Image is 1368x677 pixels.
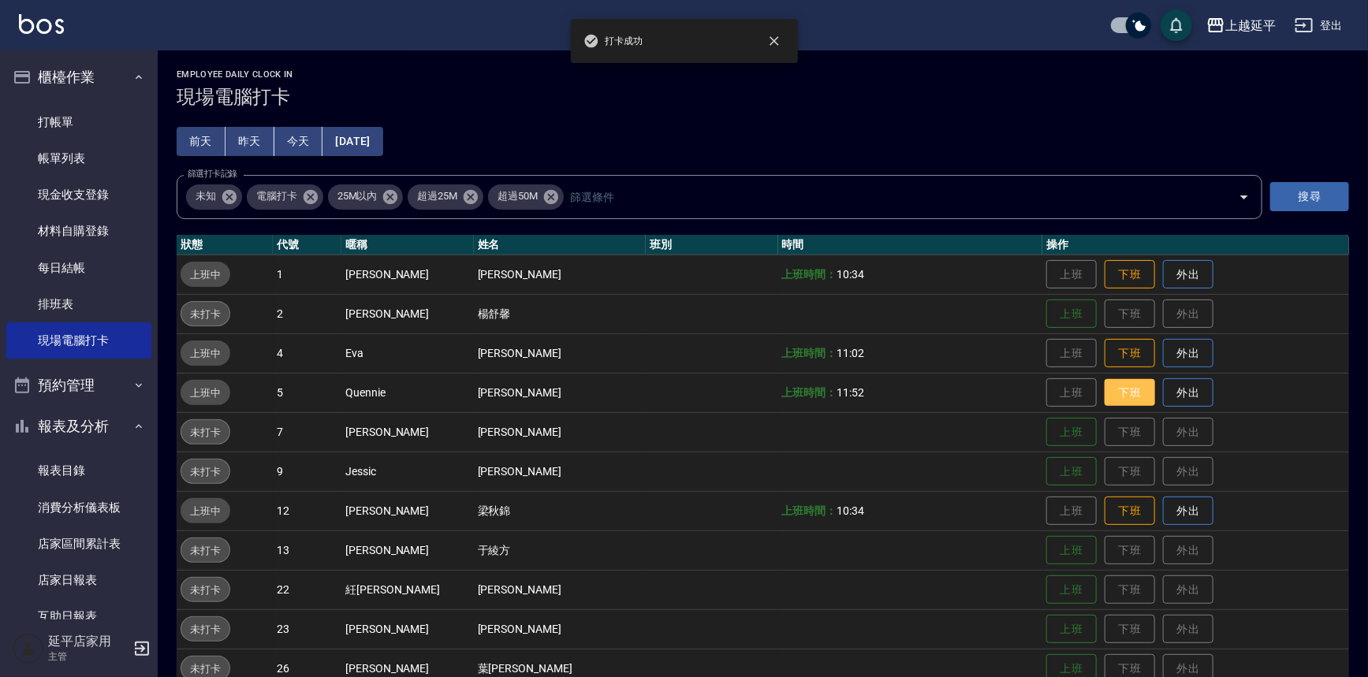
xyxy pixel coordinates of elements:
span: 未打卡 [181,660,229,677]
td: [PERSON_NAME] [341,530,474,570]
button: Open [1232,184,1257,210]
a: 帳單列表 [6,140,151,177]
th: 姓名 [474,235,646,255]
span: 電腦打卡 [247,188,307,204]
td: 12 [273,491,341,530]
button: 上班 [1046,457,1097,486]
div: 超過25M [408,184,483,210]
td: 于綾方 [474,530,646,570]
button: 上班 [1046,418,1097,447]
label: 篩選打卡記錄 [188,168,237,180]
span: 10:34 [837,504,865,517]
button: 外出 [1163,339,1213,368]
span: 未打卡 [181,621,229,638]
span: 未知 [186,188,226,204]
div: 25M以內 [328,184,404,210]
button: 櫃檯作業 [6,57,151,98]
button: 外出 [1163,378,1213,407]
td: 2 [273,294,341,333]
td: Eva [341,333,474,373]
td: [PERSON_NAME] [474,373,646,412]
h2: Employee Daily Clock In [177,69,1349,80]
td: [PERSON_NAME] [341,412,474,452]
span: 打卡成功 [583,33,643,49]
h3: 現場電腦打卡 [177,86,1349,108]
a: 每日結帳 [6,250,151,286]
td: [PERSON_NAME] [341,491,474,530]
button: 外出 [1163,497,1213,526]
td: [PERSON_NAME] [474,412,646,452]
span: 上班中 [181,385,230,401]
button: 今天 [274,127,323,156]
button: 下班 [1105,497,1155,526]
span: 未打卡 [181,582,229,598]
td: Jessic [341,452,474,491]
button: close [757,24,792,58]
button: 上班 [1046,299,1097,329]
a: 互助日報表 [6,598,151,634]
div: 電腦打卡 [247,184,323,210]
td: [PERSON_NAME] [474,333,646,373]
a: 材料自購登錄 [6,213,151,249]
p: 主管 [48,649,129,664]
td: Quennie [341,373,474,412]
th: 班別 [646,235,778,255]
td: 9 [273,452,341,491]
button: 下班 [1105,379,1155,407]
a: 消費分析儀表板 [6,489,151,526]
td: [PERSON_NAME] [341,294,474,333]
a: 打帳單 [6,104,151,140]
span: 10:34 [837,268,865,281]
span: 11:52 [837,386,865,399]
th: 狀態 [177,235,273,255]
a: 店家日報表 [6,562,151,598]
b: 上班時間： [782,386,837,399]
img: Logo [19,14,64,34]
button: 下班 [1105,260,1155,289]
a: 店家區間累計表 [6,526,151,562]
button: 預約管理 [6,365,151,406]
button: 上班 [1046,536,1097,565]
span: 11:02 [837,347,865,359]
b: 上班時間： [782,268,837,281]
button: 上班 [1046,575,1097,604]
td: [PERSON_NAME] [341,609,474,649]
td: 7 [273,412,341,452]
td: 梁秋錦 [474,491,646,530]
td: 4 [273,333,341,373]
th: 操作 [1042,235,1349,255]
th: 時間 [778,235,1042,255]
button: 搜尋 [1270,182,1349,211]
b: 上班時間： [782,504,837,517]
span: 上班中 [181,503,230,519]
td: [PERSON_NAME] [474,255,646,294]
span: 上班中 [181,345,230,362]
button: 前天 [177,127,226,156]
button: 報表及分析 [6,406,151,447]
div: 未知 [186,184,242,210]
button: save [1161,9,1192,41]
td: 楊舒馨 [474,294,646,333]
td: 13 [273,530,341,570]
span: 未打卡 [181,542,229,559]
td: [PERSON_NAME] [474,452,646,491]
td: 1 [273,255,341,294]
th: 暱稱 [341,235,474,255]
td: 22 [273,570,341,609]
button: 外出 [1163,260,1213,289]
td: 23 [273,609,341,649]
td: [PERSON_NAME] [341,255,474,294]
td: 5 [273,373,341,412]
th: 代號 [273,235,341,255]
button: 昨天 [226,127,274,156]
span: 超過50M [488,188,547,204]
a: 排班表 [6,286,151,322]
a: 報表目錄 [6,452,151,489]
a: 現金收支登錄 [6,177,151,213]
div: 上越延平 [1225,16,1276,35]
span: 25M以內 [328,188,387,204]
b: 上班時間： [782,347,837,359]
button: 登出 [1288,11,1349,40]
td: 紝[PERSON_NAME] [341,570,474,609]
button: 上班 [1046,615,1097,644]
